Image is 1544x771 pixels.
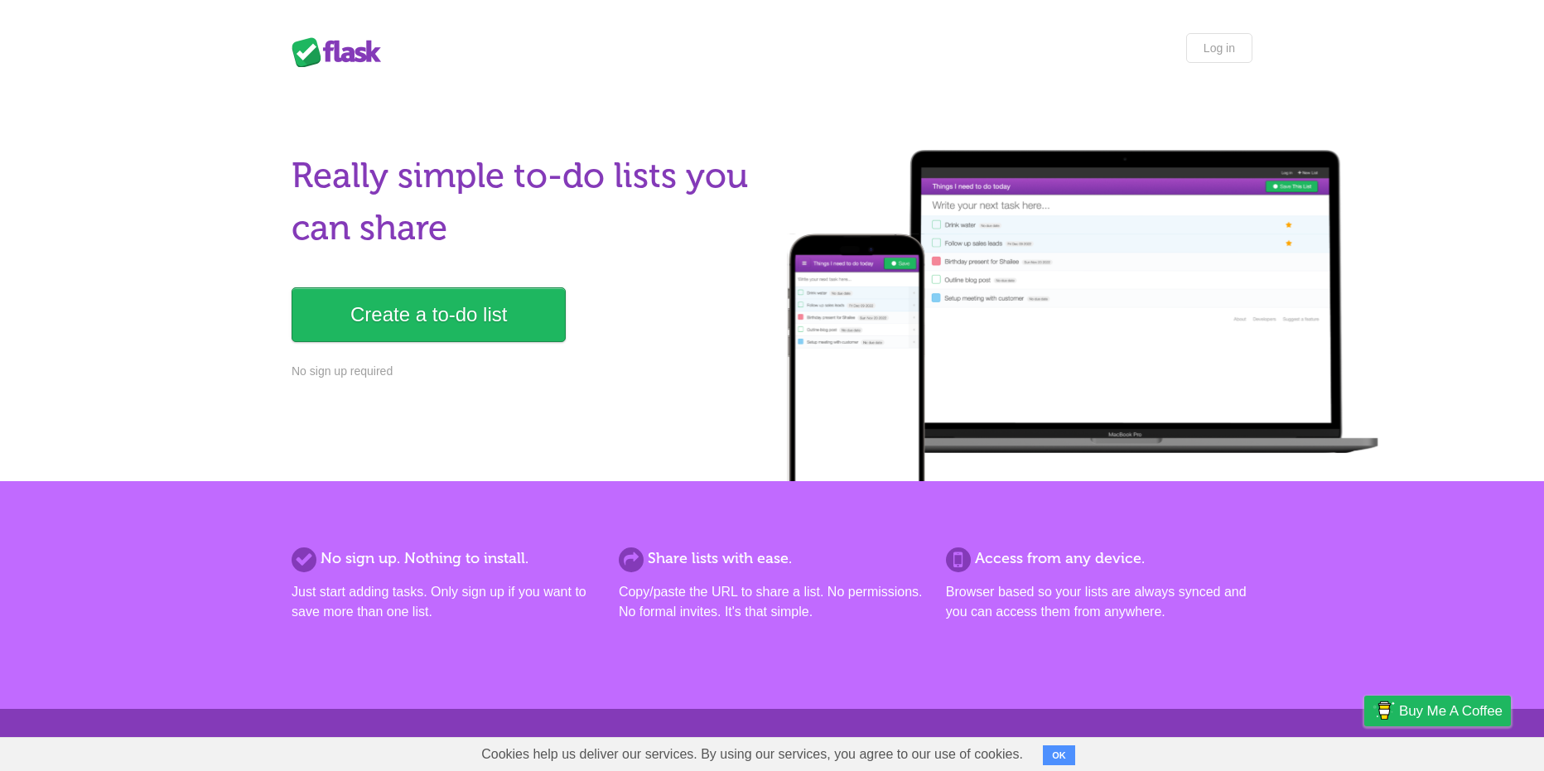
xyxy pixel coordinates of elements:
a: Buy me a coffee [1364,696,1511,726]
img: Buy me a coffee [1373,696,1395,725]
span: Cookies help us deliver our services. By using our services, you agree to our use of cookies. [465,738,1040,771]
p: No sign up required [292,363,762,380]
span: Buy me a coffee [1399,696,1503,725]
button: OK [1043,745,1075,765]
div: Flask Lists [292,37,391,67]
h2: Share lists with ease. [619,547,925,570]
h2: No sign up. Nothing to install. [292,547,598,570]
p: Browser based so your lists are always synced and you can access them from anywhere. [946,582,1252,622]
h2: Access from any device. [946,547,1252,570]
h1: Really simple to-do lists you can share [292,150,762,254]
p: Just start adding tasks. Only sign up if you want to save more than one list. [292,582,598,622]
a: Log in [1186,33,1252,63]
p: Copy/paste the URL to share a list. No permissions. No formal invites. It's that simple. [619,582,925,622]
a: Create a to-do list [292,287,566,342]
